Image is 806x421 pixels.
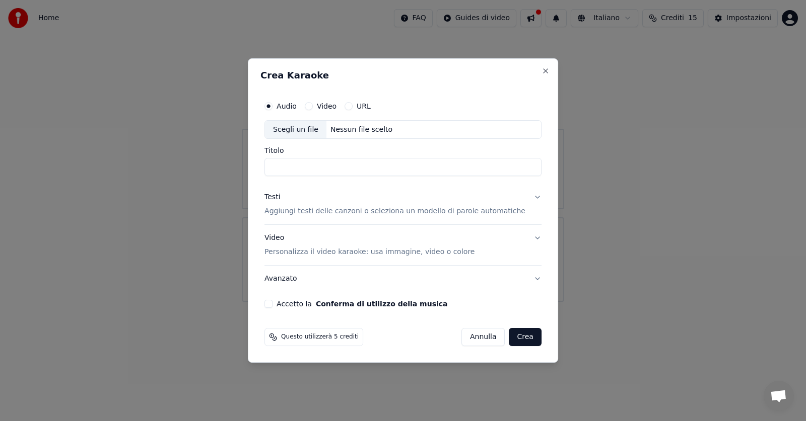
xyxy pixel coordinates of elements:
[264,225,542,266] button: VideoPersonalizza il video karaoke: usa immagine, video o colore
[264,193,280,203] div: Testi
[264,247,475,257] p: Personalizza il video karaoke: usa immagine, video o colore
[461,328,505,346] button: Annulla
[264,147,542,154] label: Titolo
[264,233,475,258] div: Video
[277,103,297,110] label: Audio
[265,121,326,139] div: Scegli un file
[317,103,337,110] label: Video
[260,71,546,80] h2: Crea Karaoke
[357,103,371,110] label: URL
[277,300,447,307] label: Accetto la
[264,207,525,217] p: Aggiungi testi delle canzoni o seleziona un modello di parole automatiche
[316,300,448,307] button: Accetto la
[509,328,542,346] button: Crea
[326,125,396,135] div: Nessun file scelto
[264,185,542,225] button: TestiAggiungi testi delle canzoni o seleziona un modello di parole automatiche
[281,333,359,341] span: Questo utilizzerà 5 crediti
[264,266,542,292] button: Avanzato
